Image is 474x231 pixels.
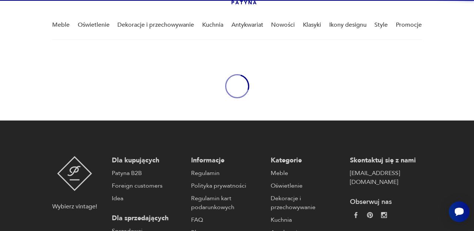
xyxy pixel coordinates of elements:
a: Style [374,11,388,39]
a: Dekoracje i przechowywanie [271,194,343,212]
a: Kuchnia [271,215,343,224]
a: Meble [271,169,343,178]
a: Polityka prywatności [191,181,263,190]
p: Dla sprzedających [112,214,184,223]
iframe: Smartsupp widget button [449,201,470,222]
a: Regulamin [191,169,263,178]
img: Patyna - sklep z meblami i dekoracjami vintage [57,156,92,191]
p: Dla kupujących [112,156,184,165]
a: Antykwariat [231,11,263,39]
img: c2fd9cf7f39615d9d6839a72ae8e59e5.webp [381,212,387,218]
a: Klasyki [303,11,321,39]
p: Skontaktuj się z nami [350,156,422,165]
a: Patyna B2B [112,169,184,178]
p: Kategorie [271,156,343,165]
p: Obserwuj nas [350,198,422,207]
img: da9060093f698e4c3cedc1453eec5031.webp [353,212,359,218]
a: Meble [52,11,70,39]
a: Foreign customers [112,181,184,190]
a: Nowości [271,11,295,39]
a: Ikony designu [329,11,367,39]
a: Regulamin kart podarunkowych [191,194,263,212]
a: Promocje [396,11,422,39]
p: Wybierz vintage! [52,202,97,211]
img: 37d27d81a828e637adc9f9cb2e3d3a8a.webp [367,212,373,218]
a: Kuchnia [202,11,223,39]
a: FAQ [191,215,263,224]
a: Dekoracje i przechowywanie [117,11,194,39]
a: Oświetlenie [78,11,110,39]
a: [EMAIL_ADDRESS][DOMAIN_NAME] [350,169,422,187]
a: Oświetlenie [271,181,343,190]
p: Informacje [191,156,263,165]
a: Idea [112,194,184,203]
